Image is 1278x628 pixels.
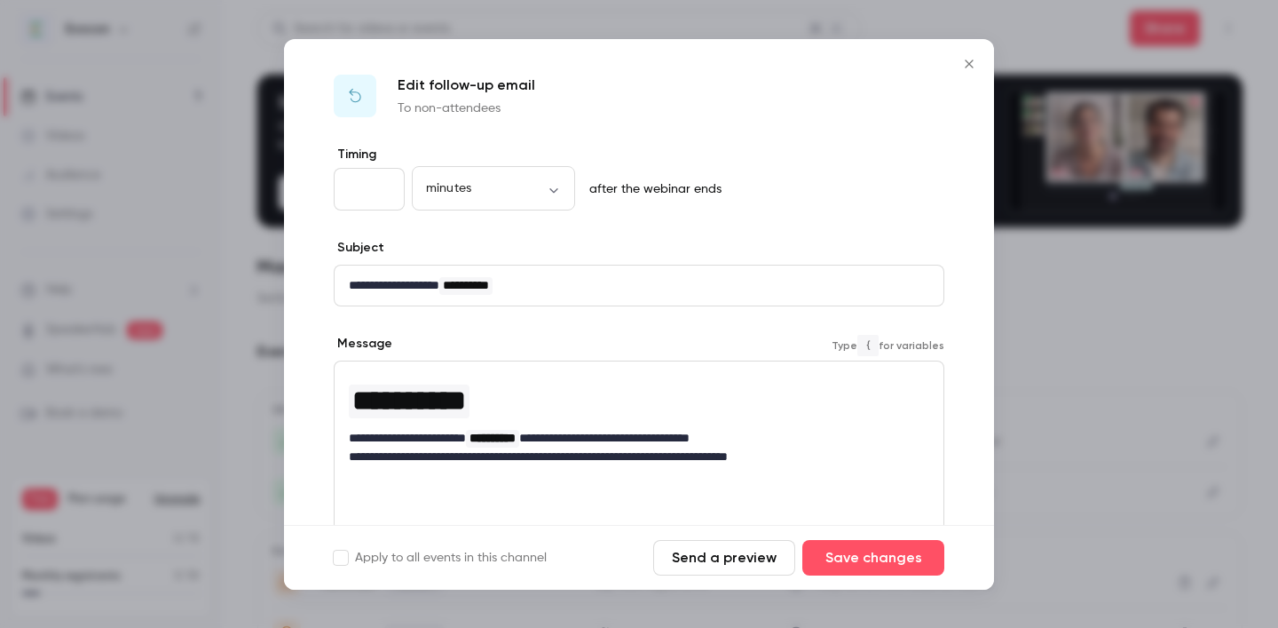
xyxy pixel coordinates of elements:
[335,362,943,477] div: editor
[653,540,795,576] button: Send a preview
[857,335,879,356] code: {
[334,335,392,353] label: Message
[832,335,944,356] span: Type for variables
[582,180,722,198] p: after the webinar ends
[334,239,384,257] label: Subject
[398,75,535,96] p: Edit follow-up email
[951,46,987,82] button: Close
[334,549,547,567] label: Apply to all events in this channel
[802,540,944,576] button: Save changes
[335,266,943,306] div: editor
[334,146,944,163] label: Timing
[398,99,535,117] p: To non-attendees
[412,179,575,197] div: minutes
